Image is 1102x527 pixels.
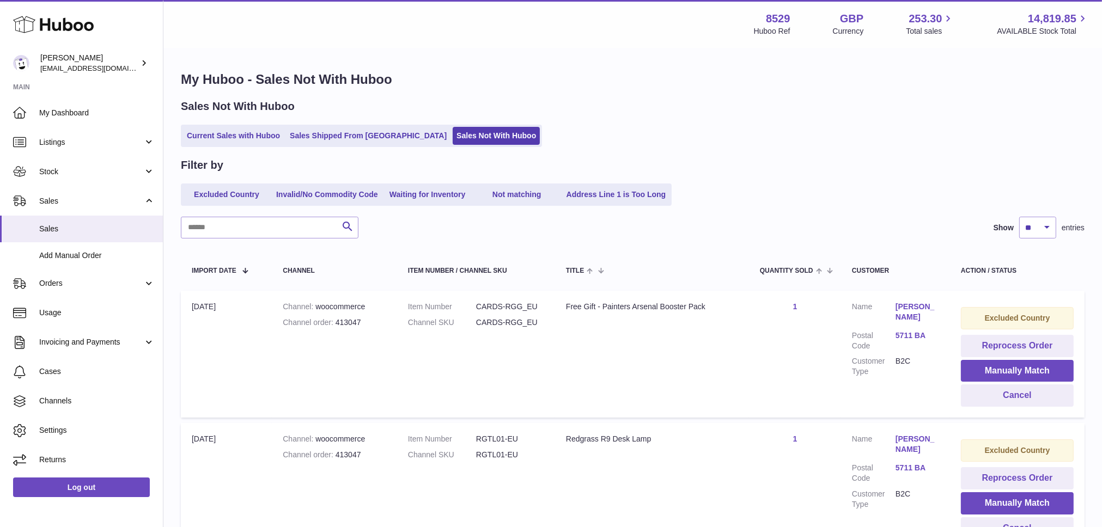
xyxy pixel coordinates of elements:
strong: Channel order [283,318,336,327]
div: Currency [833,26,864,36]
a: 253.30 Total sales [906,11,954,36]
a: [PERSON_NAME] [896,302,939,322]
a: Waiting for Inventory [384,186,471,204]
div: [PERSON_NAME] [40,53,138,73]
img: admin@redgrass.ch [13,55,29,71]
span: 253.30 [909,11,942,26]
h2: Filter by [181,158,223,173]
span: Invoicing and Payments [39,337,143,347]
span: AVAILABLE Stock Total [997,26,1089,36]
dt: Customer Type [852,356,896,377]
dt: Name [852,434,896,457]
span: entries [1062,223,1085,233]
dt: Channel SKU [408,450,476,460]
span: My Dashboard [39,108,155,118]
span: [EMAIL_ADDRESS][DOMAIN_NAME] [40,64,160,72]
div: Huboo Ref [754,26,790,36]
span: Channels [39,396,155,406]
dd: RGTL01-EU [476,434,544,444]
dd: CARDS-RGG_EU [476,317,544,328]
dt: Item Number [408,302,476,312]
strong: 8529 [766,11,790,26]
button: Manually Match [961,492,1074,514]
span: Total sales [906,26,954,36]
button: Reprocess Order [961,467,1074,489]
a: Sales Shipped From [GEOGRAPHIC_DATA] [286,127,450,145]
span: 14,819.85 [1028,11,1076,26]
dd: B2C [896,489,939,510]
strong: Channel [283,302,315,311]
dt: Item Number [408,434,476,444]
a: 5711 BA [896,463,939,473]
a: Sales Not With Huboo [453,127,540,145]
span: Title [566,267,584,274]
span: Sales [39,224,155,234]
a: Log out [13,477,150,497]
div: woocommerce [283,302,386,312]
dt: Name [852,302,896,325]
span: Quantity Sold [760,267,813,274]
a: Current Sales with Huboo [183,127,284,145]
dt: Customer Type [852,489,896,510]
a: [PERSON_NAME] [896,434,939,455]
td: [DATE] [181,291,272,418]
a: Not matching [473,186,561,204]
a: Invalid/No Commodity Code [272,186,382,204]
dt: Channel SKU [408,317,476,328]
div: 413047 [283,317,386,328]
label: Show [994,223,1014,233]
span: Listings [39,137,143,148]
a: Address Line 1 is Too Long [563,186,670,204]
span: Stock [39,167,143,177]
button: Reprocess Order [961,335,1074,357]
h2: Sales Not With Huboo [181,99,295,114]
button: Manually Match [961,360,1074,382]
a: 1 [793,302,797,311]
a: 1 [793,434,797,443]
span: Cases [39,366,155,377]
div: woocommerce [283,434,386,444]
a: Excluded Country [183,186,270,204]
strong: GBP [840,11,863,26]
div: Customer [852,267,939,274]
dd: CARDS-RGG_EU [476,302,544,312]
h1: My Huboo - Sales Not With Huboo [181,71,1085,88]
span: Returns [39,455,155,465]
dd: B2C [896,356,939,377]
div: 413047 [283,450,386,460]
span: Add Manual Order [39,250,155,261]
span: Orders [39,278,143,289]
dt: Postal Code [852,463,896,483]
strong: Excluded Country [985,314,1050,322]
div: Channel [283,267,386,274]
div: Free Gift - Painters Arsenal Booster Pack [566,302,738,312]
span: Import date [192,267,236,274]
strong: Channel [283,434,315,443]
button: Cancel [961,384,1074,407]
span: Settings [39,425,155,436]
span: Sales [39,196,143,206]
div: Redgrass R9 Desk Lamp [566,434,738,444]
dd: RGTL01-EU [476,450,544,460]
a: 14,819.85 AVAILABLE Stock Total [997,11,1089,36]
strong: Channel order [283,450,336,459]
div: Item Number / Channel SKU [408,267,544,274]
div: Action / Status [961,267,1074,274]
a: 5711 BA [896,330,939,341]
dt: Postal Code [852,330,896,351]
strong: Excluded Country [985,446,1050,455]
span: Usage [39,308,155,318]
